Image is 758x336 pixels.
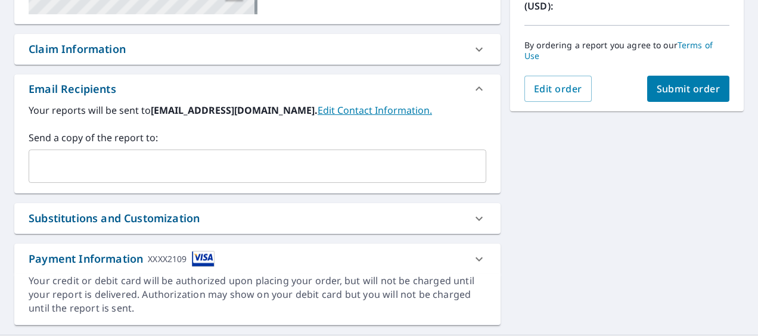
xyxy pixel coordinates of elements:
[29,130,486,145] label: Send a copy of the report to:
[14,74,501,103] div: Email Recipients
[534,82,582,95] span: Edit order
[151,104,318,117] b: [EMAIL_ADDRESS][DOMAIN_NAME].
[524,39,713,61] a: Terms of Use
[29,274,486,315] div: Your credit or debit card will be authorized upon placing your order, but will not be charged unt...
[524,40,729,61] p: By ordering a report you agree to our
[647,76,730,102] button: Submit order
[14,203,501,234] div: Substitutions and Customization
[29,103,486,117] label: Your reports will be sent to
[657,82,720,95] span: Submit order
[524,76,592,102] button: Edit order
[29,81,116,97] div: Email Recipients
[318,104,432,117] a: EditContactInfo
[14,34,501,64] div: Claim Information
[14,244,501,274] div: Payment InformationXXXX2109cardImage
[29,41,126,57] div: Claim Information
[148,251,187,267] div: XXXX2109
[29,251,215,267] div: Payment Information
[192,251,215,267] img: cardImage
[29,210,200,226] div: Substitutions and Customization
